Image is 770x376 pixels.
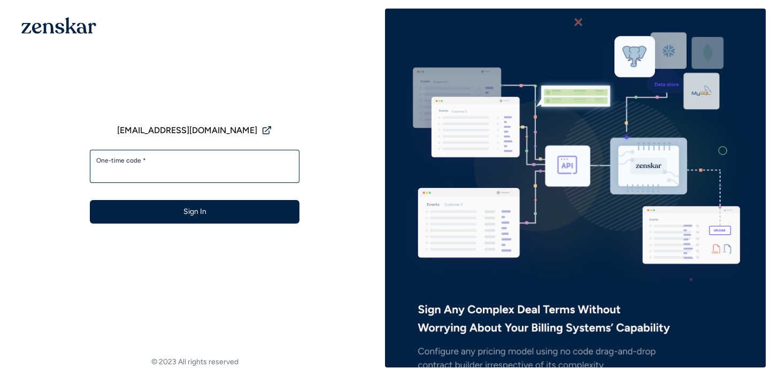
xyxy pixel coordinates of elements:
[117,124,257,137] span: [EMAIL_ADDRESS][DOMAIN_NAME]
[4,357,385,367] footer: © 2023 All rights reserved
[96,156,293,165] label: One-time code *
[90,200,299,224] button: Sign In
[21,17,96,34] img: 1OGAJ2xQqyY4LXKgY66KYq0eOWRCkrZdAb3gUhuVAqdWPZE9SRJmCz+oDMSn4zDLXe31Ii730ItAGKgCKgCCgCikA4Av8PJUP...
